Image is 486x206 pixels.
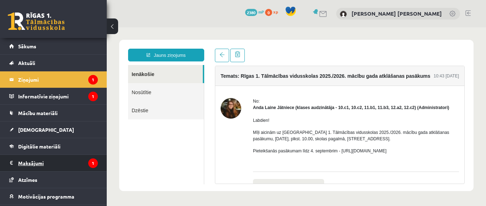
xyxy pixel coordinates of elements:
[9,88,98,104] a: Informatīvie ziņojumi1
[146,102,352,115] p: Mīļi aicinām uz [GEOGRAPHIC_DATA] 1. Tālmācības vidusskolas 2025./2026. mācību gada atklāšanas pa...
[114,46,324,51] h4: Temats: Rīgas 1. Tālmācības vidusskolas 2025./2026. mācību gada atklāšanas pasākums
[9,105,98,121] a: Mācību materiāli
[21,56,97,74] a: Nosūtītie
[18,60,35,66] span: Aktuāli
[18,43,36,49] span: Sākums
[88,92,98,101] i: 1
[18,177,37,183] span: Atzīmes
[18,71,98,88] legend: Ziņojumi
[18,126,74,133] span: [DEMOGRAPHIC_DATA]
[146,71,352,77] div: No:
[146,120,352,127] p: Pieteikšanās pasākumam līdz 4. septembrim - [URL][DOMAIN_NAME]
[352,10,442,17] a: [PERSON_NAME] [PERSON_NAME]
[265,9,281,15] a: 0 xp
[273,9,278,15] span: xp
[188,155,205,162] i: (210 KB)
[18,143,60,150] span: Digitālie materiāli
[9,71,98,88] a: Ziņojumi1
[9,38,98,54] a: Sākums
[18,110,58,116] span: Mācību materiāli
[8,12,65,30] a: Rīgas 1. Tālmācības vidusskola
[18,88,98,104] legend: Informatīvie ziņojumi
[9,172,98,188] a: Atzīmes
[114,71,134,91] img: Anda Laine Jātniece (klases audzinātāja - 10.c1, 10.c2, 11.b1, 11.b3, 12.a2, 12.c2)
[146,90,352,96] p: Labdien!
[9,55,98,71] a: Aktuāli
[9,138,98,154] a: Digitālie materiāli
[258,9,264,15] span: mP
[9,188,98,205] a: Motivācijas programma
[245,9,264,15] a: 2380 mP
[327,45,352,52] div: 10:43 [DATE]
[88,158,98,168] i: 1
[9,121,98,138] a: [DEMOGRAPHIC_DATA]
[21,74,97,92] a: Dzēstie
[146,78,343,83] strong: Anda Laine Jātniece (klases audzinātāja - 10.c1, 10.c2, 11.b1, 11.b3, 12.a2, 12.c2) (Administratori)
[21,21,97,34] a: Jauns ziņojums
[18,155,98,171] legend: Maksājumi
[340,11,347,18] img: Anželika Evartovska
[265,9,272,16] span: 0
[88,75,98,85] i: 1
[159,155,188,162] b: Ielugums.jpeg
[21,38,96,56] a: Ienākošie
[18,193,74,200] span: Motivācijas programma
[9,155,98,171] a: Maksājumi1
[245,9,257,16] span: 2380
